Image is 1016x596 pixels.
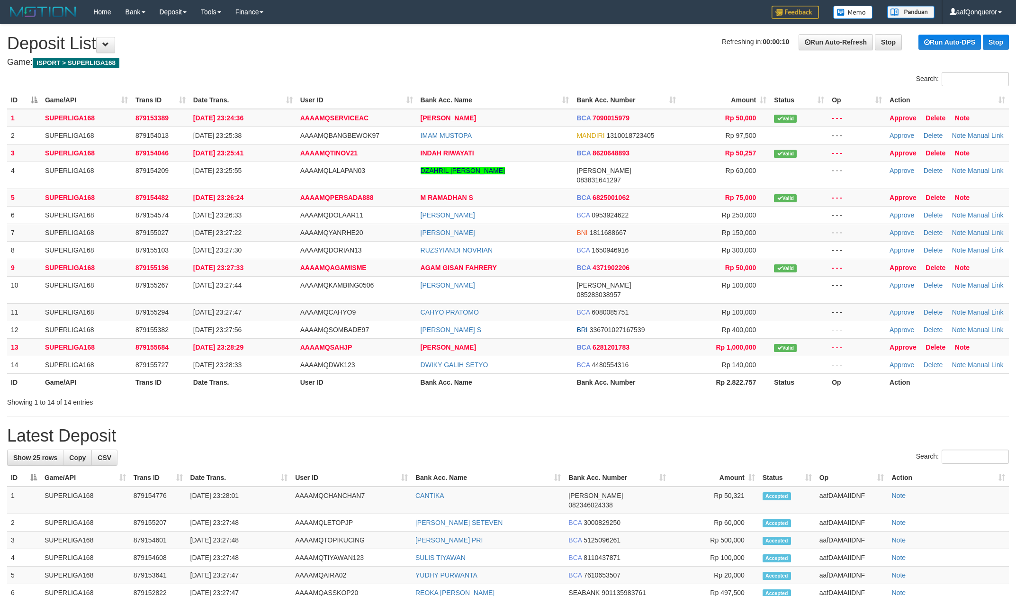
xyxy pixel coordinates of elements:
a: Note [952,326,966,334]
td: SUPERLIGA168 [41,126,132,144]
a: DWIKY GALIH SETYO [421,361,488,369]
span: Rp 140,000 [722,361,756,369]
td: SUPERLIGA168 [41,276,132,303]
a: Approve [890,308,914,316]
a: M RAMADHAN S [421,194,473,201]
a: Note [952,308,966,316]
span: 879153389 [135,114,169,122]
a: YUDHY PURWANTA [415,571,477,579]
span: 879155267 [135,281,169,289]
span: ISPORT > SUPERLIGA168 [33,58,119,68]
td: SUPERLIGA168 [41,356,132,373]
a: Note [952,229,966,236]
a: Manual Link [968,229,1004,236]
th: ID: activate to sort column descending [7,469,41,487]
a: CAHYO PRATOMO [421,308,479,316]
span: Rp 400,000 [722,326,756,334]
th: User ID: activate to sort column ascending [297,91,417,109]
a: Delete [924,167,943,174]
span: [DATE] 23:27:44 [193,281,242,289]
td: aafDAMAIIDNF [816,487,888,514]
span: [DATE] 23:28:29 [193,343,243,351]
span: Rp 300,000 [722,246,756,254]
td: 10 [7,276,41,303]
span: AAAAMQBANGBEWOK97 [300,132,379,139]
td: aafDAMAIIDNF [816,532,888,549]
td: 11 [7,303,41,321]
span: Copy 4480554316 to clipboard [592,361,629,369]
td: SUPERLIGA168 [41,162,132,189]
span: Accepted [763,492,791,500]
h4: Game: [7,58,1009,67]
a: Note [955,149,970,157]
a: Manual Link [968,211,1004,219]
span: [DATE] 23:27:56 [193,326,242,334]
a: [PERSON_NAME] [421,114,476,122]
span: Valid transaction [774,194,797,202]
span: AAAAMQLALAPAN03 [300,167,365,174]
span: Rp 150,000 [722,229,756,236]
a: Show 25 rows [7,450,63,466]
td: 879155207 [130,514,187,532]
span: AAAAMQCAHYO9 [300,308,356,316]
a: Approve [890,132,914,139]
span: 879154209 [135,167,169,174]
th: Bank Acc. Name: activate to sort column ascending [417,91,573,109]
span: Copy 1310018723405 to clipboard [606,132,654,139]
td: 879154776 [130,487,187,514]
a: Delete [926,264,945,271]
td: 7 [7,224,41,241]
th: Op: activate to sort column ascending [816,469,888,487]
td: 12 [7,321,41,338]
span: AAAAMQYANRHE20 [300,229,363,236]
span: [DATE] 23:24:36 [193,114,243,122]
th: Bank Acc. Number: activate to sort column ascending [565,469,670,487]
a: Note [952,361,966,369]
span: 879155136 [135,264,169,271]
a: CSV [91,450,117,466]
img: panduan.png [887,6,935,18]
td: [DATE] 23:27:48 [187,549,292,567]
td: [DATE] 23:28:01 [187,487,292,514]
td: 4 [7,549,41,567]
td: SUPERLIGA168 [41,514,130,532]
span: [DATE] 23:25:38 [193,132,242,139]
span: AAAAMQTINOV21 [300,149,358,157]
td: - - - [828,259,886,276]
td: AAAAMQCHANCHAN7 [291,487,412,514]
th: Action: activate to sort column ascending [886,91,1009,109]
a: [PERSON_NAME] SETEVEN [415,519,503,526]
a: Delete [924,361,943,369]
a: Note [952,211,966,219]
td: SUPERLIGA168 [41,109,132,127]
span: 879154046 [135,149,169,157]
span: BCA [576,343,591,351]
th: Date Trans. [189,373,297,391]
span: [DATE] 23:25:41 [193,149,243,157]
td: Rp 500,000 [670,532,759,549]
a: Manual Link [968,326,1004,334]
td: SUPERLIGA168 [41,224,132,241]
td: [DATE] 23:27:48 [187,532,292,549]
span: 879155382 [135,326,169,334]
td: SUPERLIGA168 [41,206,132,224]
span: Rp 50,000 [725,264,756,271]
a: Note [891,492,906,499]
a: Delete [924,229,943,236]
th: Trans ID: activate to sort column ascending [132,91,189,109]
span: [DATE] 23:27:47 [193,308,242,316]
span: Copy 0953924622 to clipboard [592,211,629,219]
td: SUPERLIGA168 [41,487,130,514]
td: SUPERLIGA168 [41,241,132,259]
th: Bank Acc. Name [417,373,573,391]
th: Bank Acc. Number: activate to sort column ascending [573,91,680,109]
span: [DATE] 23:26:33 [193,211,242,219]
span: 879155027 [135,229,169,236]
a: Note [952,281,966,289]
input: Search: [942,72,1009,86]
th: Rp 2.822.757 [680,373,770,391]
img: Button%20Memo.svg [833,6,873,19]
span: Copy 7090015979 to clipboard [593,114,629,122]
span: BCA [576,264,591,271]
span: BCA [568,536,582,544]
